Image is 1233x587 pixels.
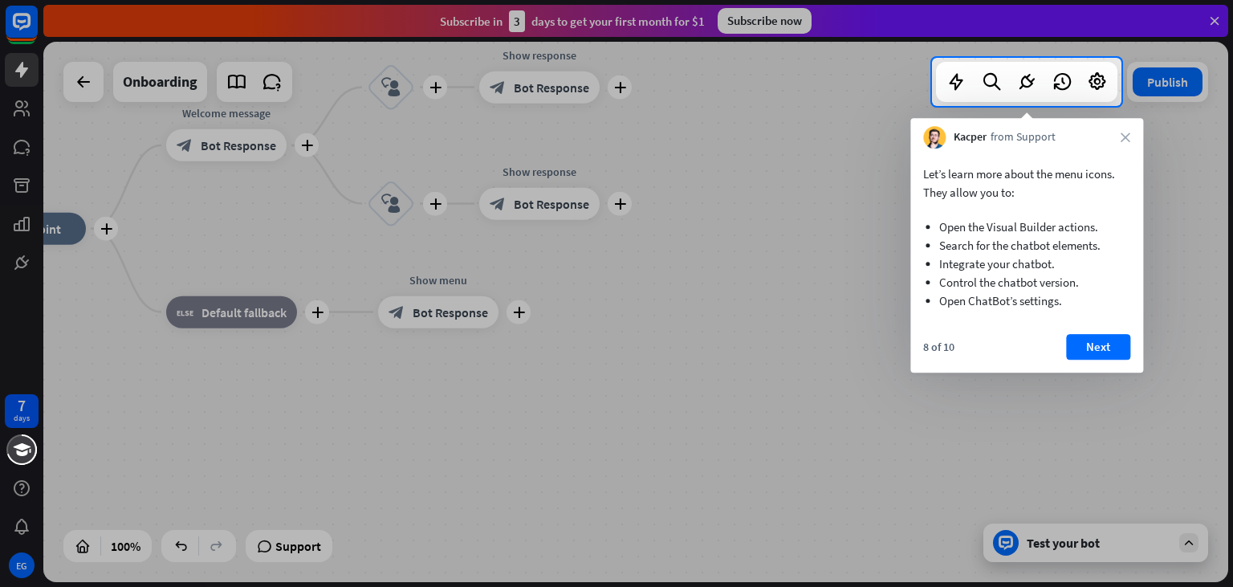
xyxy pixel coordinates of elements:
li: Integrate your chatbot. [939,255,1114,273]
span: Kacper [954,129,987,145]
li: Open the Visual Builder actions. [939,218,1114,236]
p: Let’s learn more about the menu icons. They allow you to: [923,165,1130,202]
div: 8 of 10 [923,340,954,354]
button: Next [1066,334,1130,360]
li: Open ChatBot’s settings. [939,291,1114,310]
li: Control the chatbot version. [939,273,1114,291]
li: Search for the chatbot elements. [939,236,1114,255]
i: close [1121,132,1130,142]
span: from Support [991,129,1056,145]
button: Open LiveChat chat widget [13,6,61,55]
